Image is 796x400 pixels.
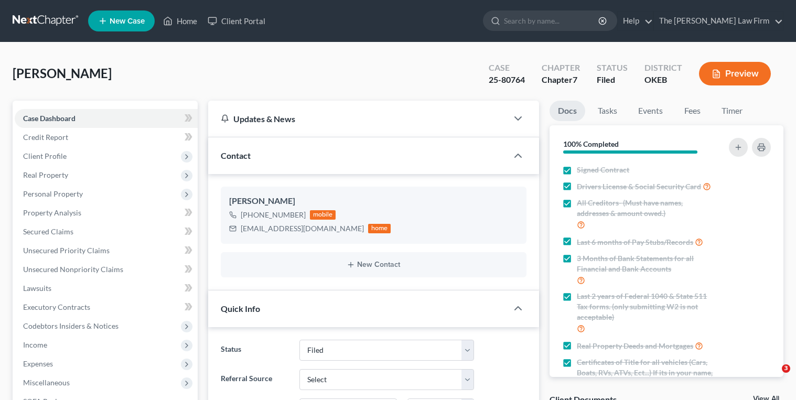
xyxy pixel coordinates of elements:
span: Real Property [23,170,68,179]
div: Status [597,62,628,74]
a: Case Dashboard [15,109,198,128]
div: OKEB [644,74,682,86]
span: All Creditors- (Must have names, addresses & amount owed.) [577,198,716,219]
div: mobile [310,210,336,220]
a: Unsecured Nonpriority Claims [15,260,198,279]
span: Case Dashboard [23,114,76,123]
span: Property Analysis [23,208,81,217]
button: New Contact [229,261,519,269]
div: Chapter [542,62,580,74]
span: Signed Contract [577,165,629,175]
div: 25-80764 [489,74,525,86]
div: [PERSON_NAME] [229,195,519,208]
span: Codebtors Insiders & Notices [23,321,119,330]
span: Executory Contracts [23,302,90,311]
a: Home [158,12,202,30]
a: Property Analysis [15,203,198,222]
a: Docs [550,101,585,121]
div: home [368,224,391,233]
span: Certificates of Title for all vehicles (Cars, Boats, RVs, ATVs, Ect...) If its in your name, we n... [577,357,716,388]
span: Real Property Deeds and Mortgages [577,341,693,351]
div: Case [489,62,525,74]
div: Chapter [542,74,580,86]
span: Personal Property [23,189,83,198]
a: Fees [675,101,709,121]
span: Miscellaneous [23,378,70,387]
a: Timer [713,101,751,121]
a: Client Portal [202,12,271,30]
a: The [PERSON_NAME] Law Firm [654,12,783,30]
iframe: Intercom live chat [760,364,786,390]
a: Credit Report [15,128,198,147]
a: Help [618,12,653,30]
label: Status [216,340,295,361]
span: New Case [110,17,145,25]
span: Secured Claims [23,227,73,236]
span: Unsecured Nonpriority Claims [23,265,123,274]
span: Unsecured Priority Claims [23,246,110,255]
div: [EMAIL_ADDRESS][DOMAIN_NAME] [241,223,364,234]
strong: 100% Completed [563,139,619,148]
div: [PHONE_NUMBER] [241,210,306,220]
span: Income [23,340,47,349]
div: District [644,62,682,74]
div: Updates & News [221,113,496,124]
span: Last 2 years of Federal 1040 & State 511 Tax forms. (only submitting W2 is not acceptable) [577,291,716,322]
span: Client Profile [23,152,67,160]
button: Preview [699,62,771,85]
a: Lawsuits [15,279,198,298]
span: 3 [782,364,790,373]
a: Executory Contracts [15,298,198,317]
span: Contact [221,150,251,160]
a: Events [630,101,671,121]
span: Last 6 months of Pay Stubs/Records [577,237,693,247]
a: Tasks [589,101,626,121]
input: Search by name... [504,11,600,30]
span: Quick Info [221,304,260,313]
a: Secured Claims [15,222,198,241]
span: Expenses [23,359,53,368]
a: Unsecured Priority Claims [15,241,198,260]
span: Lawsuits [23,284,51,293]
span: Drivers License & Social Security Card [577,181,701,192]
div: Filed [597,74,628,86]
span: [PERSON_NAME] [13,66,112,81]
span: 7 [573,74,577,84]
label: Referral Source [216,369,295,390]
span: Credit Report [23,133,68,142]
span: 3 Months of Bank Statements for all Financial and Bank Accounts [577,253,716,274]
